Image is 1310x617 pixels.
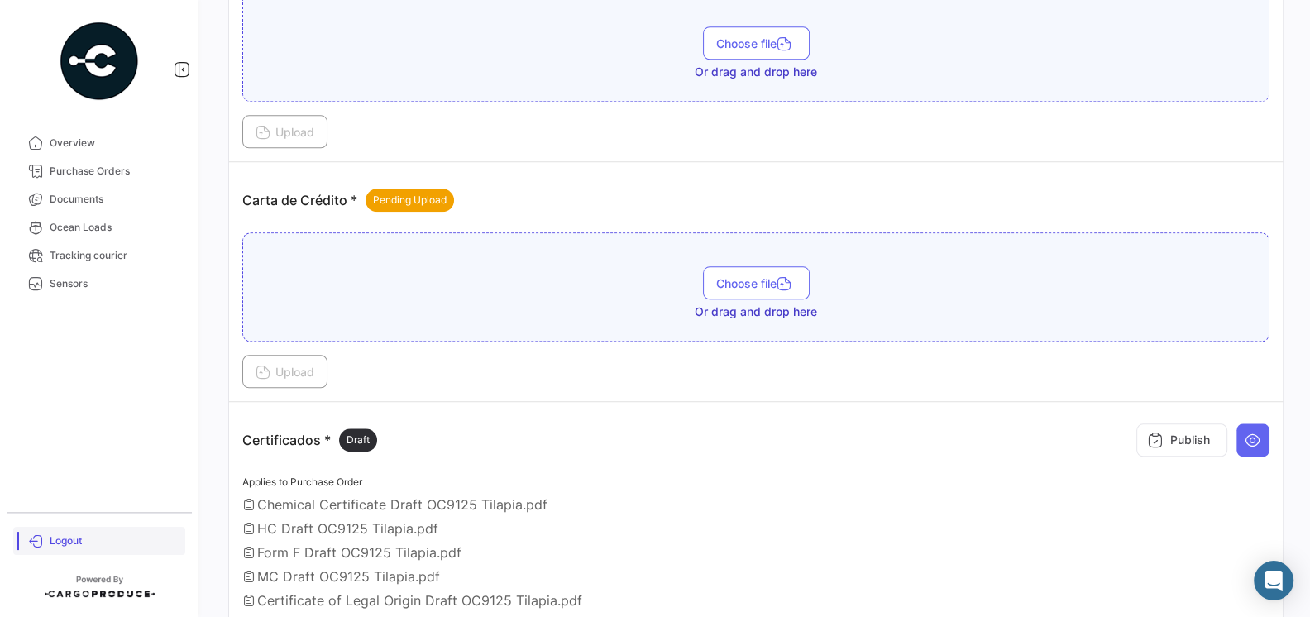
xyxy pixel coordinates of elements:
span: Logout [50,533,179,548]
button: Choose file [703,26,810,60]
a: Sensors [13,270,185,298]
span: Sensors [50,276,179,291]
a: Documents [13,185,185,213]
button: Choose file [703,266,810,299]
button: Upload [242,115,327,148]
p: Carta de Crédito * [242,189,454,212]
span: Or drag and drop here [695,304,817,320]
span: Documents [50,192,179,207]
span: Pending Upload [373,193,447,208]
span: Chemical Certificate Draft OC9125 Tilapia.pdf [257,496,547,513]
a: Ocean Loads [13,213,185,242]
span: HC Draft OC9125 Tilapia.pdf [257,520,438,537]
span: Applies to Purchase Order [242,476,362,488]
span: Choose file [716,276,796,290]
span: MC Draft OC9125 Tilapia.pdf [257,568,440,585]
a: Purchase Orders [13,157,185,185]
span: Choose file [716,36,796,50]
span: Form F Draft OC9125 Tilapia.pdf [257,544,461,561]
span: Ocean Loads [50,220,179,235]
span: Certificate of Legal Origin Draft OC9125 Tilapia.pdf [257,592,582,609]
img: powered-by.png [58,20,141,103]
span: Draft [347,433,370,447]
a: Tracking courier [13,242,185,270]
span: Purchase Orders [50,164,179,179]
button: Publish [1136,423,1227,457]
p: Certificados * [242,428,377,452]
span: Overview [50,136,179,151]
span: Tracking courier [50,248,179,263]
button: Upload [242,355,327,388]
span: Upload [256,125,314,139]
a: Overview [13,129,185,157]
span: Upload [256,365,314,379]
div: Abrir Intercom Messenger [1254,561,1293,600]
span: Or drag and drop here [695,64,817,80]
